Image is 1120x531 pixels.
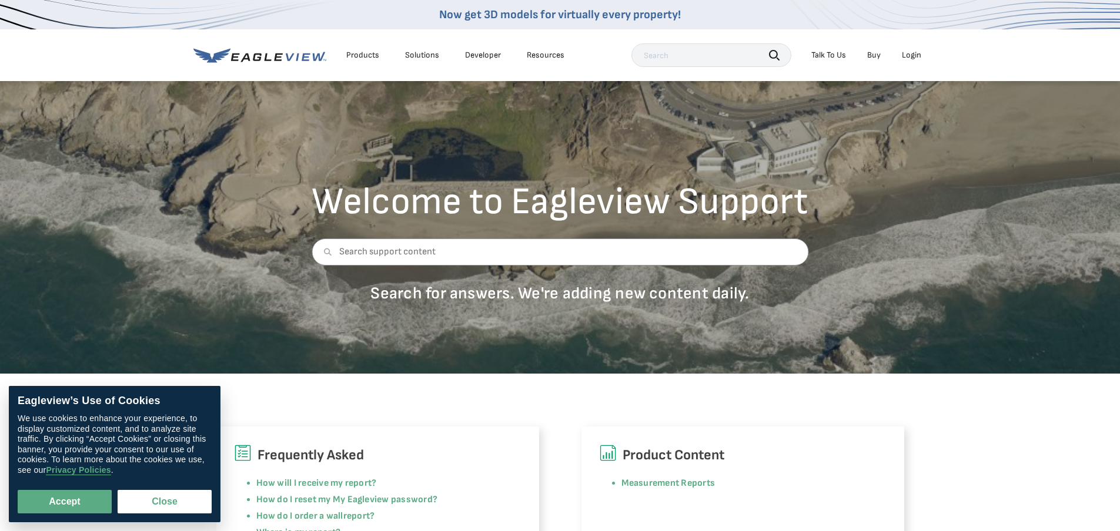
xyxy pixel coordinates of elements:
h2: Welcome to Eagleview Support [312,183,808,221]
div: Solutions [405,50,439,61]
a: How do I order a wall [256,510,343,522]
div: Eagleview’s Use of Cookies [18,395,212,408]
a: Measurement Reports [621,478,716,489]
button: Accept [18,490,112,513]
a: ? [370,510,375,522]
button: Close [118,490,212,513]
a: Developer [465,50,501,61]
div: Login [902,50,921,61]
a: How will I receive my report? [256,478,377,489]
h6: Product Content [599,444,887,466]
p: Search for answers. We're adding new content daily. [312,283,808,304]
div: Talk To Us [811,50,846,61]
div: Resources [527,50,564,61]
div: We use cookies to enhance your experience, to display customized content, and to analyze site tra... [18,414,212,475]
a: Now get 3D models for virtually every property! [439,8,681,22]
a: report [343,510,370,522]
a: How do I reset my My Eagleview password? [256,494,438,505]
input: Search support content [312,238,808,265]
h6: Frequently Asked [234,444,521,466]
a: Buy [867,50,881,61]
a: Privacy Policies [46,465,111,475]
input: Search [631,43,791,67]
div: Products [346,50,379,61]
